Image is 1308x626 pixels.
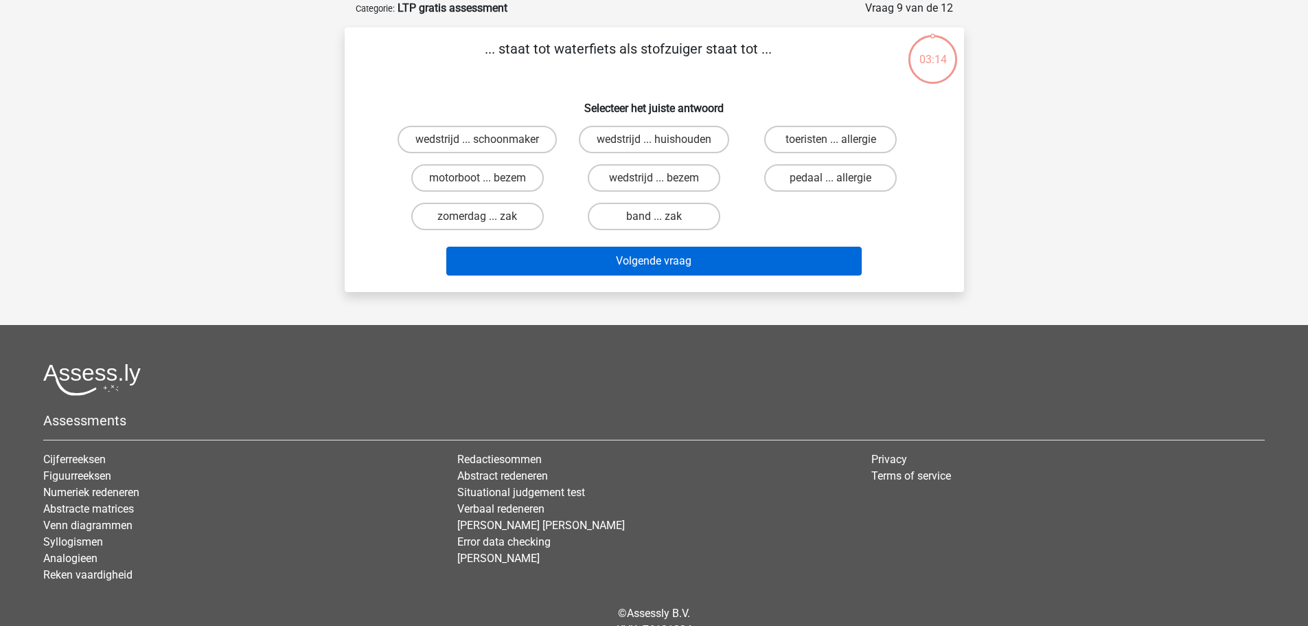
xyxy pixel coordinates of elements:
[43,469,111,482] a: Figuurreeksen
[457,469,548,482] a: Abstract redeneren
[43,412,1265,429] h5: Assessments
[43,502,134,515] a: Abstracte matrices
[457,486,585,499] a: Situational judgement test
[588,203,720,230] label: band ... zak
[579,126,729,153] label: wedstrijd ... huishouden
[356,3,395,14] small: Categorie:
[43,568,133,581] a: Reken vaardigheid
[411,164,544,192] label: motorboot ... bezem
[871,469,951,482] a: Terms of service
[43,519,133,532] a: Venn diagrammen
[588,164,720,192] label: wedstrijd ... bezem
[457,535,551,548] a: Error data checking
[43,364,141,396] img: Assessly logo
[871,453,907,466] a: Privacy
[457,453,542,466] a: Redactiesommen
[457,502,544,515] a: Verbaal redeneren
[411,203,544,230] label: zomerdag ... zak
[43,453,106,466] a: Cijferreeksen
[446,247,862,276] button: Volgende vraag
[367,91,942,115] h6: Selecteer het juiste antwoord
[764,164,897,192] label: pedaal ... allergie
[43,535,103,548] a: Syllogismen
[398,1,507,14] strong: LTP gratis assessment
[457,552,540,565] a: [PERSON_NAME]
[764,126,897,153] label: toeristen ... allergie
[367,38,891,80] p: ... staat tot waterfiets als stofzuiger staat tot ...
[398,126,557,153] label: wedstrijd ... schoonmaker
[627,607,690,620] a: Assessly B.V.
[907,34,959,68] div: 03:14
[43,486,139,499] a: Numeriek redeneren
[457,519,625,532] a: [PERSON_NAME] [PERSON_NAME]
[43,552,97,565] a: Analogieen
